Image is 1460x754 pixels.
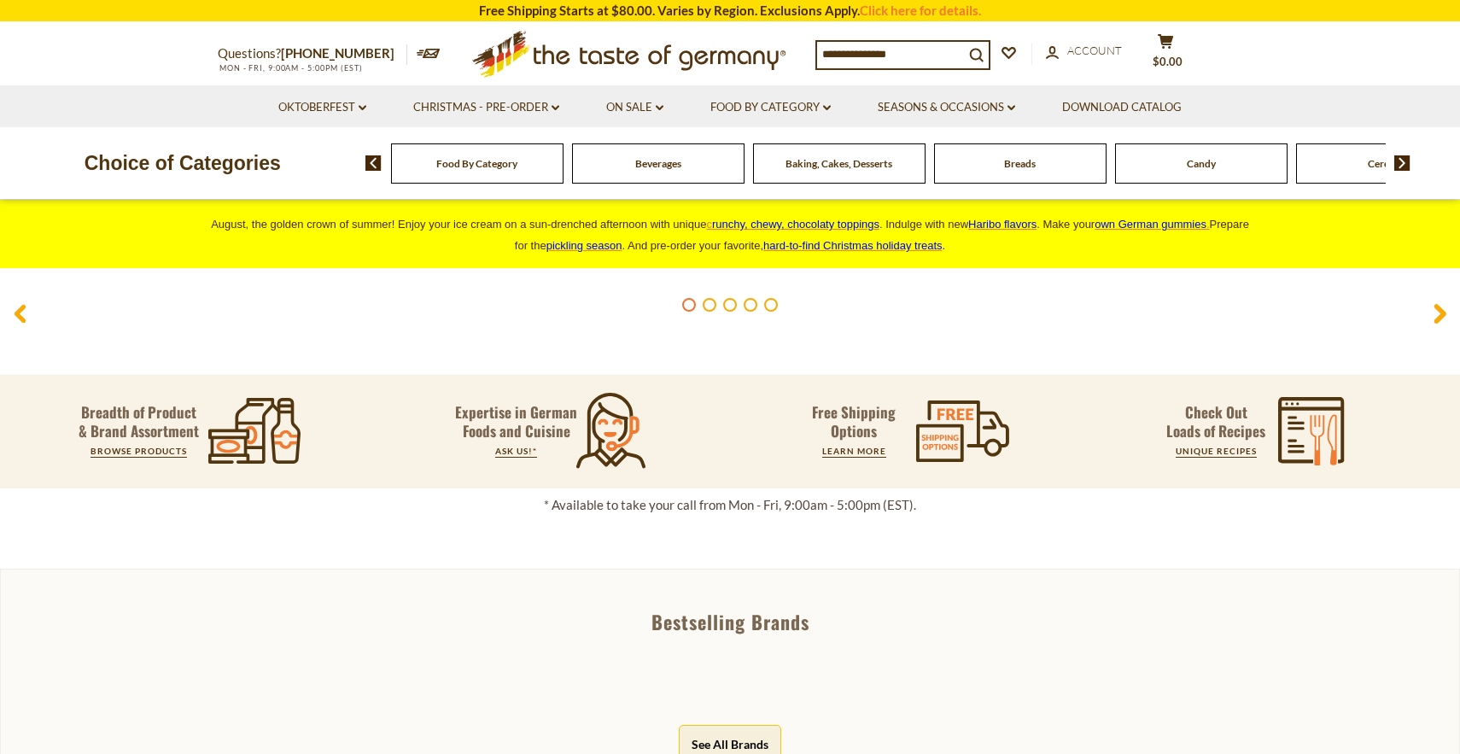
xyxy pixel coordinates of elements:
[763,239,943,252] a: hard-to-find Christmas holiday treats
[763,239,945,252] span: .
[91,446,187,456] a: BROWSE PRODUCTS
[878,98,1015,117] a: Seasons & Occasions
[495,446,537,456] a: ASK US!*
[606,98,663,117] a: On Sale
[1368,157,1397,170] a: Cereal
[1067,44,1122,57] span: Account
[1166,403,1265,441] p: Check Out Loads of Recipes
[436,157,517,170] a: Food By Category
[278,98,366,117] a: Oktoberfest
[1095,218,1209,231] a: own German gummies.
[1153,55,1183,68] span: $0.00
[1095,218,1206,231] span: own German gummies
[1046,42,1122,61] a: Account
[546,239,622,252] a: pickling season
[1,612,1459,631] div: Bestselling Brands
[218,63,363,73] span: MON - FRI, 9:00AM - 5:00PM (EST)
[1394,155,1410,171] img: next arrow
[1187,157,1216,170] a: Candy
[822,446,886,456] a: LEARN MORE
[968,218,1037,231] a: Haribo flavors
[79,403,199,441] p: Breadth of Product & Brand Assortment
[710,98,831,117] a: Food By Category
[1176,446,1257,456] a: UNIQUE RECIPES
[785,157,892,170] a: Baking, Cakes, Desserts
[365,155,382,171] img: previous arrow
[1062,98,1182,117] a: Download Catalog
[1140,33,1191,76] button: $0.00
[797,403,910,441] p: Free Shipping Options
[706,218,879,231] a: crunchy, chewy, chocolaty toppings
[1004,157,1036,170] a: Breads
[712,218,879,231] span: runchy, chewy, chocolaty toppings
[218,43,407,65] p: Questions?
[413,98,559,117] a: Christmas - PRE-ORDER
[281,45,394,61] a: [PHONE_NUMBER]
[211,218,1249,252] span: August, the golden crown of summer! Enjoy your ice cream on a sun-drenched afternoon with unique ...
[635,157,681,170] a: Beverages
[455,403,578,441] p: Expertise in German Foods and Cuisine
[860,3,981,18] a: Click here for details.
